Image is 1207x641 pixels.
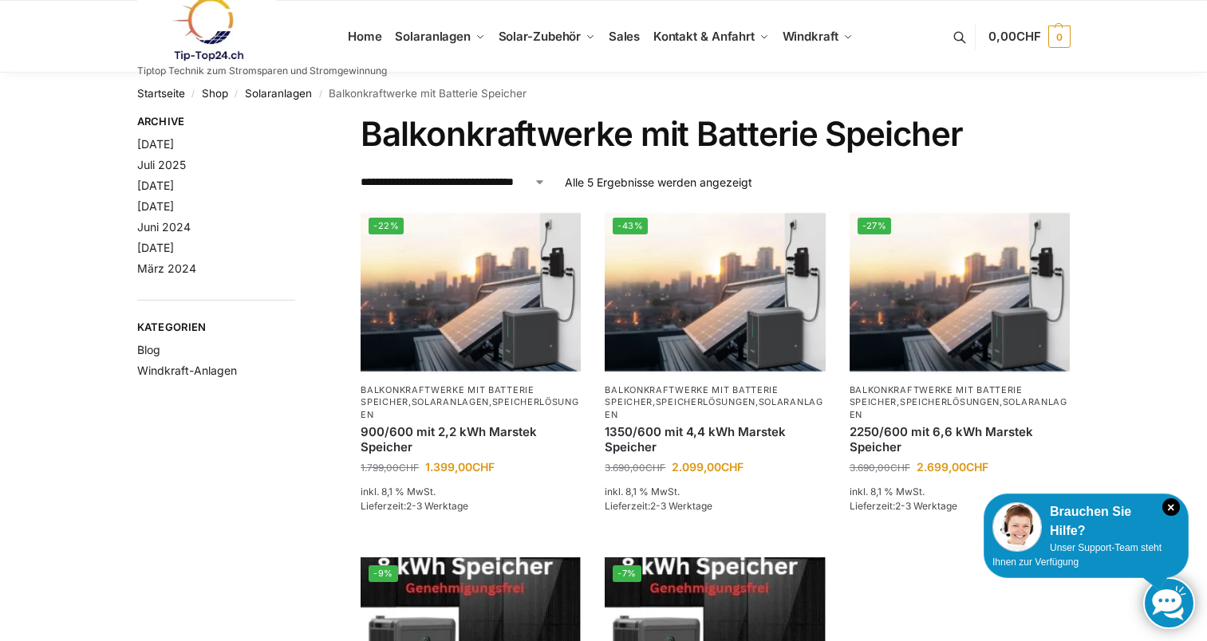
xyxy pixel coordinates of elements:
[137,66,387,76] p: Tiptop Technik zum Stromsparen und Stromgewinnung
[361,384,534,407] a: Balkonkraftwerke mit Batterie Speicher
[412,396,489,407] a: Solaranlagen
[137,320,296,336] span: Kategorien
[137,241,174,254] a: [DATE]
[850,210,1070,375] a: -27%Balkonkraftwerk mit Marstek Speicher
[900,396,1000,407] a: Speicherlösungen
[605,485,825,499] p: inkl. 8,1 % MwSt.
[137,137,174,151] a: [DATE]
[992,502,1180,541] div: Brauchen Sie Hilfe?
[137,220,191,234] a: Juni 2024
[137,179,174,192] a: [DATE]
[850,384,1070,421] p: , ,
[361,384,581,421] p: , ,
[1162,498,1180,516] i: Schließen
[137,114,296,130] span: Archive
[645,462,665,474] span: CHF
[1048,26,1071,48] span: 0
[361,396,578,419] a: Speicherlösungen
[565,174,752,191] p: Alle 5 Ergebnisse werden angezeigt
[992,502,1042,552] img: Customer service
[245,87,312,100] a: Solaranlagen
[609,29,641,44] span: Sales
[605,210,825,375] a: -43%Balkonkraftwerk mit Marstek Speicher
[988,29,1040,44] span: 0,00
[406,500,468,512] span: 2-3 Werktage
[202,87,228,100] a: Shop
[361,210,581,375] img: Balkonkraftwerk mit Marstek Speicher
[295,115,305,132] button: Close filters
[312,88,329,100] span: /
[361,500,468,512] span: Lieferzeit:
[850,424,1070,455] a: 2250/600 mit 6,6 kWh Marstek Speicher
[361,462,419,474] bdi: 1.799,00
[361,210,581,375] a: -22%Balkonkraftwerk mit Marstek Speicher
[491,1,602,73] a: Solar-Zubehör
[389,1,491,73] a: Solaranlagen
[605,384,778,407] a: Balkonkraftwerke mit Batterie Speicher
[137,343,160,356] a: Blog
[895,500,957,512] span: 2-3 Werktage
[917,460,988,474] bdi: 2.699,00
[361,174,546,191] select: Shop-Reihenfolge
[137,158,186,171] a: Juli 2025
[783,29,838,44] span: Windkraft
[137,73,1071,114] nav: Breadcrumb
[605,500,712,512] span: Lieferzeit:
[361,114,1070,154] h1: Balkonkraftwerke mit Batterie Speicher
[602,1,646,73] a: Sales
[605,462,665,474] bdi: 3.690,00
[137,262,196,275] a: März 2024
[605,424,825,455] a: 1350/600 mit 4,4 kWh Marstek Speicher
[395,29,471,44] span: Solaranlagen
[653,29,755,44] span: Kontakt & Anfahrt
[472,460,495,474] span: CHF
[650,500,712,512] span: 2-3 Werktage
[850,396,1067,419] a: Solaranlagen
[399,462,419,474] span: CHF
[137,199,174,213] a: [DATE]
[605,396,822,419] a: Solaranlagen
[361,485,581,499] p: inkl. 8,1 % MwSt.
[361,424,581,455] a: 900/600 mit 2,2 kWh Marstek Speicher
[425,460,495,474] bdi: 1.399,00
[850,462,910,474] bdi: 3.690,00
[656,396,755,407] a: Speicherlösungen
[605,210,825,375] img: Balkonkraftwerk mit Marstek Speicher
[890,462,910,474] span: CHF
[850,500,957,512] span: Lieferzeit:
[646,1,775,73] a: Kontakt & Anfahrt
[499,29,582,44] span: Solar-Zubehör
[988,13,1070,61] a: 0,00CHF 0
[137,87,185,100] a: Startseite
[185,88,202,100] span: /
[850,210,1070,375] img: Balkonkraftwerk mit Marstek Speicher
[850,485,1070,499] p: inkl. 8,1 % MwSt.
[850,384,1023,407] a: Balkonkraftwerke mit Batterie Speicher
[775,1,859,73] a: Windkraft
[992,542,1162,568] span: Unser Support-Team steht Ihnen zur Verfügung
[1016,29,1041,44] span: CHF
[605,384,825,421] p: , ,
[228,88,245,100] span: /
[137,364,237,377] a: Windkraft-Anlagen
[966,460,988,474] span: CHF
[672,460,744,474] bdi: 2.099,00
[721,460,744,474] span: CHF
